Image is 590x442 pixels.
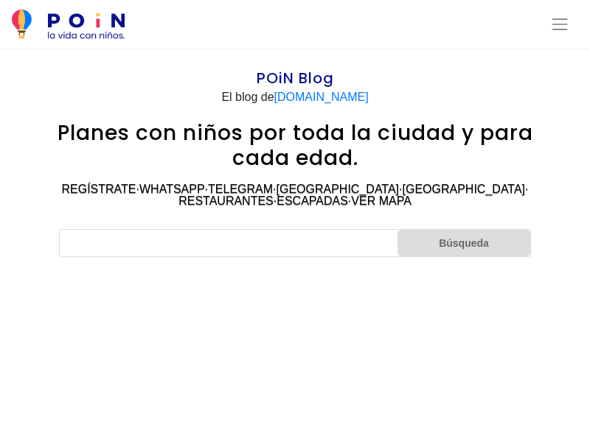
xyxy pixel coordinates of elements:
a: ESCAPADAS [277,194,348,207]
span: Planes con niños por toda la ciudad y para cada edad. [58,119,533,172]
span: · · · · · · · [61,183,528,207]
img: POiN [12,10,125,39]
a: VER MAPA [351,194,412,207]
button: Toggle navigation [541,12,578,37]
a: [DOMAIN_NAME] [274,91,369,103]
a: TELEGRAM [208,183,273,195]
a: REGÍSTRATE [61,183,136,195]
a: [GEOGRAPHIC_DATA] [277,183,400,195]
a: [GEOGRAPHIC_DATA] [403,183,526,195]
p: El blog de [29,91,560,103]
input: Búsqueda [398,230,530,256]
a: WHATSAPP [139,183,205,195]
h1: POiN Blog [29,69,560,94]
a: RESTAURANTES [178,194,274,207]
